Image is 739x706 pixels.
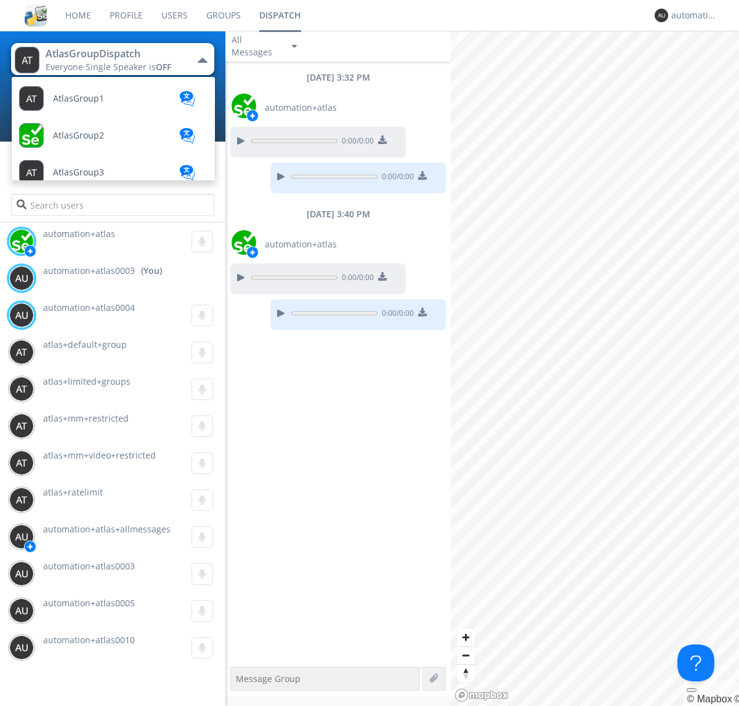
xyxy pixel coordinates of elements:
span: 0:00 / 0:00 [337,135,374,149]
img: 373638.png [9,635,34,660]
img: 373638.png [655,9,668,22]
img: 373638.png [9,377,34,401]
span: Reset bearing to north [457,665,475,682]
span: automation+atlas0005 [43,597,135,609]
span: Single Speaker is [86,61,171,73]
img: d2d01cd9b4174d08988066c6d424eccd [232,94,256,118]
iframe: Toggle Customer Support [677,644,714,681]
img: translation-blue.svg [178,165,196,180]
img: 373638.png [9,303,34,327]
a: Mapbox [687,694,732,704]
span: automation+atlas0003 [43,560,135,572]
span: atlas+default+group [43,339,127,350]
img: 373638.png [9,561,34,586]
span: atlas+limited+groups [43,375,131,387]
img: 373638.png [9,414,34,438]
img: caret-down-sm.svg [292,45,297,48]
button: Reset bearing to north [457,664,475,682]
img: 373638.png [9,266,34,291]
span: automation+atlas [265,238,337,251]
span: 0:00 / 0:00 [378,308,414,321]
span: automation+atlas [265,102,337,114]
span: automation+atlas0010 [43,634,135,646]
img: d2d01cd9b4174d08988066c6d424eccd [232,230,256,255]
span: atlas+mm+restricted [43,412,129,424]
img: 373638.png [9,487,34,512]
img: cddb5a64eb264b2086981ab96f4c1ba7 [25,4,47,26]
span: automation+atlas+allmessages [43,523,171,535]
div: (You) [141,265,162,277]
span: atlas+mm+video+restricted [43,449,156,461]
div: Everyone · [46,61,184,73]
img: download media button [378,135,387,144]
img: translation-blue.svg [178,91,196,106]
img: translation-blue.svg [178,128,196,143]
div: All Messages [232,34,281,58]
button: Zoom in [457,628,475,646]
div: automation+atlas0003 [671,9,717,22]
button: Toggle attribution [687,688,697,692]
img: d2d01cd9b4174d08988066c6d424eccd [9,229,34,254]
img: download media button [418,171,427,180]
img: 373638.png [9,340,34,364]
div: AtlasGroupDispatch [46,47,184,61]
img: 373638.png [9,451,34,475]
img: download media button [378,272,387,281]
span: AtlasGroup3 [53,168,104,177]
ul: AtlasGroupDispatchEveryone·Single Speaker isOFF [11,76,216,181]
span: AtlasGroup1 [53,94,104,103]
span: automation+atlas [43,228,115,239]
span: AtlasGroup2 [53,131,104,140]
input: Search users [11,194,214,216]
button: Zoom out [457,646,475,664]
span: 0:00 / 0:00 [337,272,374,286]
span: automation+atlas0004 [43,302,135,313]
a: Mapbox logo [454,688,509,702]
span: automation+atlas0003 [43,265,135,277]
img: 373638.png [15,47,39,73]
img: 373638.png [9,524,34,549]
span: 0:00 / 0:00 [378,171,414,185]
span: atlas+ratelimit [43,486,103,498]
div: [DATE] 3:40 PM [225,208,451,220]
img: 373638.png [9,598,34,623]
button: AtlasGroupDispatchEveryone·Single Speaker isOFF [11,43,214,75]
div: [DATE] 3:32 PM [225,71,451,84]
img: download media button [418,308,427,316]
span: OFF [156,61,171,73]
